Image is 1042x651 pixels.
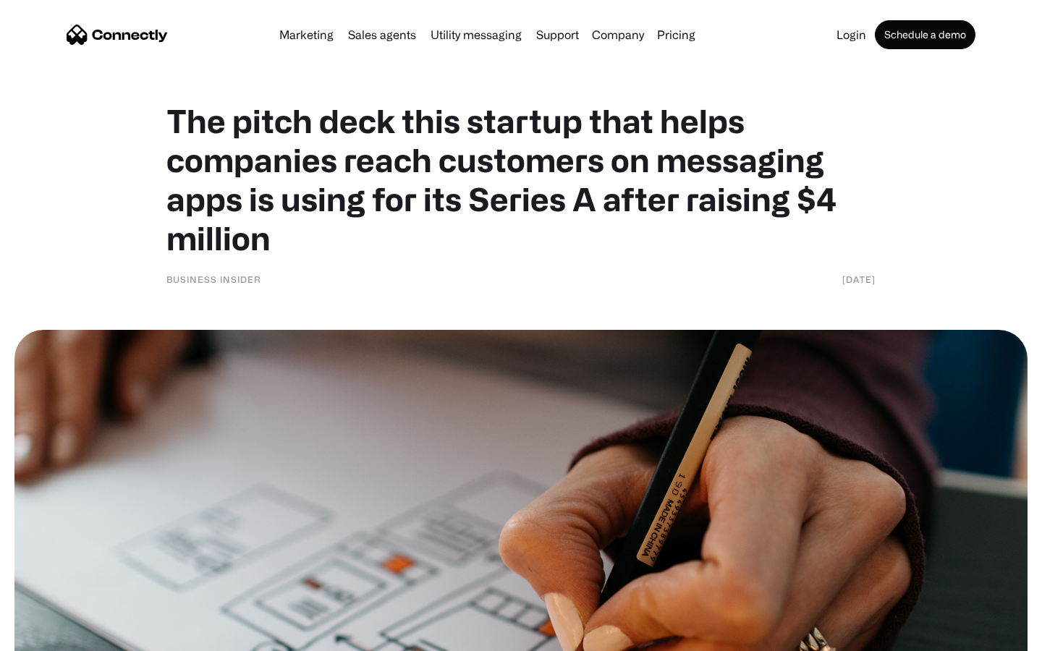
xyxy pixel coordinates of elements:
[274,29,339,41] a: Marketing
[166,272,261,286] div: Business Insider
[651,29,701,41] a: Pricing
[831,29,872,41] a: Login
[425,29,528,41] a: Utility messaging
[530,29,585,41] a: Support
[842,272,876,286] div: [DATE]
[592,25,644,45] div: Company
[342,29,422,41] a: Sales agents
[166,101,876,258] h1: The pitch deck this startup that helps companies reach customers on messaging apps is using for i...
[875,20,975,49] a: Schedule a demo
[14,626,87,646] aside: Language selected: English
[29,626,87,646] ul: Language list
